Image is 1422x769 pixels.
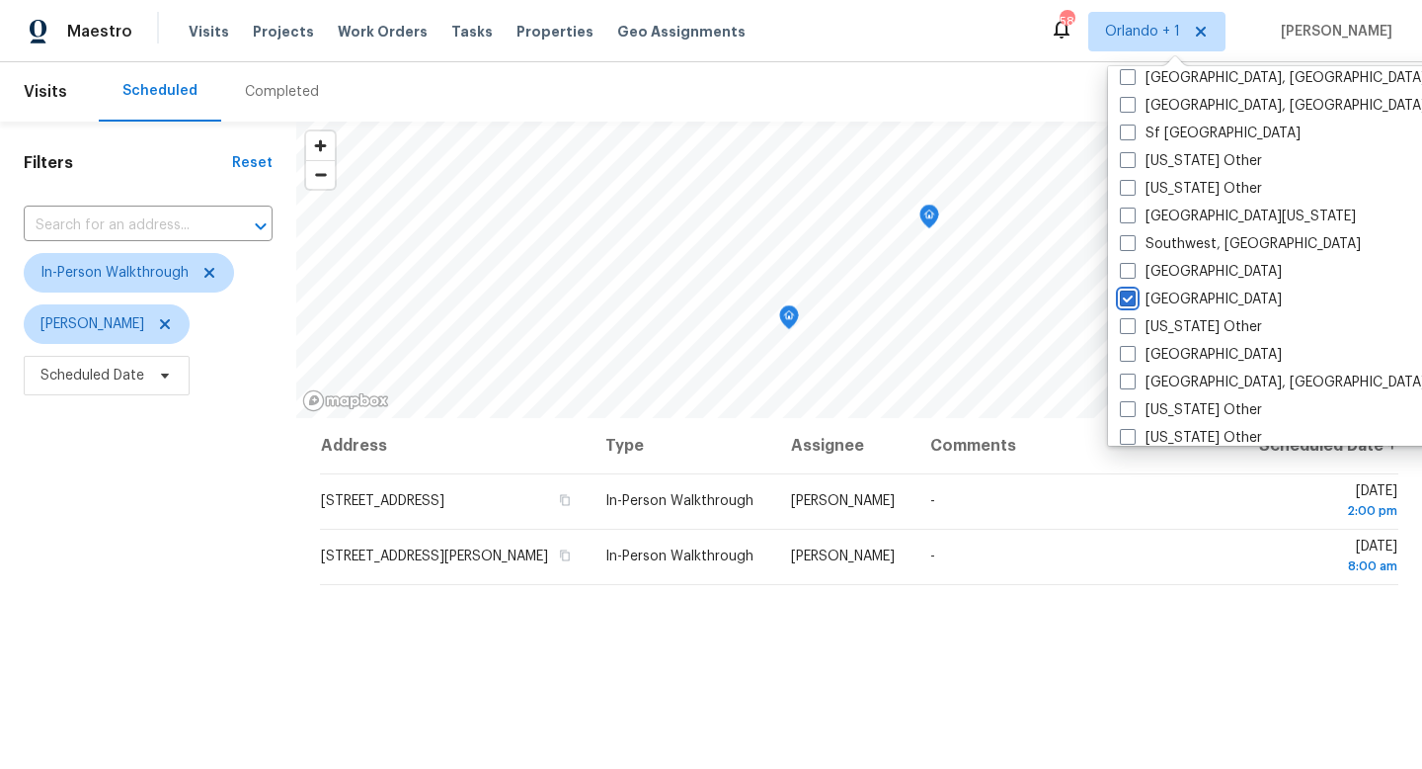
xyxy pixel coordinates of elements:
span: Orlando + 1 [1105,22,1180,42]
button: Copy Address [556,491,574,509]
label: [GEOGRAPHIC_DATA] [1120,345,1282,365]
h1: Filters [24,153,232,173]
span: [PERSON_NAME] [791,550,895,563]
span: In-Person Walkthrough [40,263,189,283]
label: [US_STATE] Other [1120,400,1262,420]
span: [PERSON_NAME] [1273,22,1392,42]
span: Properties [516,22,593,42]
label: [GEOGRAPHIC_DATA] [1120,290,1282,309]
button: Zoom in [306,131,335,160]
span: Zoom out [306,161,335,189]
div: Map marker [919,205,939,235]
span: Scheduled Date [40,366,144,385]
span: [STREET_ADDRESS][PERSON_NAME] [321,550,548,563]
div: Completed [245,82,319,102]
th: Type [590,418,775,473]
span: In-Person Walkthrough [605,550,753,563]
span: - [930,494,935,508]
span: In-Person Walkthrough [605,494,753,508]
span: - [930,550,935,563]
span: [DATE] [1254,540,1397,576]
th: Assignee [775,418,914,473]
span: [STREET_ADDRESS] [321,494,444,508]
label: Southwest, [GEOGRAPHIC_DATA] [1120,234,1361,254]
span: Maestro [67,22,132,42]
label: Sf [GEOGRAPHIC_DATA] [1120,124,1301,143]
span: Geo Assignments [617,22,746,42]
a: Mapbox homepage [302,389,389,412]
canvas: Map [296,122,1422,418]
label: [US_STATE] Other [1120,428,1262,448]
label: [US_STATE] Other [1120,317,1262,337]
label: [US_STATE] Other [1120,151,1262,171]
div: 8:00 am [1254,556,1397,576]
input: Search for an address... [24,211,217,241]
th: Comments [914,418,1238,473]
span: [PERSON_NAME] [40,314,144,334]
th: Scheduled Date ↑ [1238,418,1398,473]
div: 58 [1060,12,1073,32]
button: Copy Address [556,547,574,564]
span: Work Orders [338,22,428,42]
div: 2:00 pm [1254,501,1397,521]
span: [DATE] [1254,484,1397,521]
span: Projects [253,22,314,42]
div: Scheduled [122,81,197,101]
span: [PERSON_NAME] [791,494,895,508]
label: [GEOGRAPHIC_DATA][US_STATE] [1120,207,1356,226]
label: [US_STATE] Other [1120,179,1262,199]
span: Visits [24,70,67,114]
div: Reset [232,153,273,173]
th: Address [320,418,590,473]
label: [GEOGRAPHIC_DATA] [1120,262,1282,282]
button: Open [247,213,275,240]
span: Visits [189,22,229,42]
div: Map marker [779,305,799,336]
span: Tasks [451,25,493,39]
button: Zoom out [306,160,335,189]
